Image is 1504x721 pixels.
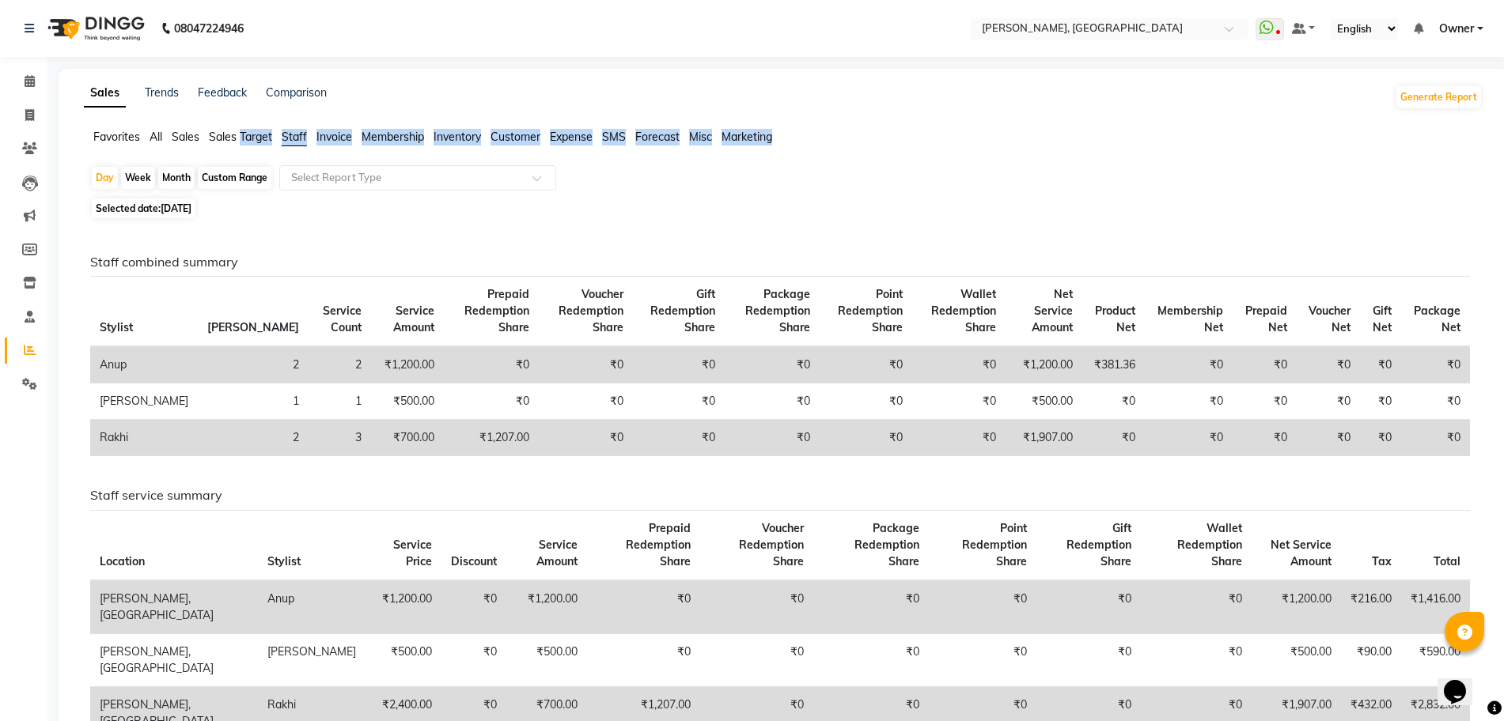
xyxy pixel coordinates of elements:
span: Misc [689,130,712,144]
td: ₹0 [1401,346,1470,383]
td: ₹216.00 [1341,580,1401,634]
span: Net Service Amount [1271,538,1332,568]
td: 1 [309,383,371,420]
td: ₹1,200.00 [1252,580,1341,634]
a: Sales [84,79,126,108]
td: ₹0 [725,346,820,383]
td: ₹0 [539,346,633,383]
span: Gift Redemption Share [1066,521,1131,568]
td: ₹0 [633,383,725,420]
span: Expense [550,130,593,144]
td: ₹0 [587,580,700,634]
td: ₹0 [1360,346,1401,383]
td: ₹1,200.00 [366,580,441,634]
td: 2 [309,346,371,383]
td: ₹0 [1233,346,1297,383]
td: ₹0 [1082,383,1146,420]
td: ₹500.00 [366,633,441,686]
a: Trends [145,85,179,100]
td: ₹381.36 [1082,346,1146,383]
b: 08047224946 [174,6,244,51]
td: ₹500.00 [1252,633,1341,686]
td: ₹1,200.00 [506,580,588,634]
td: ₹500.00 [371,383,445,420]
span: [PERSON_NAME] [207,320,299,334]
span: [DATE] [161,202,191,214]
span: Inventory [434,130,481,144]
span: Stylist [267,554,301,568]
td: ₹0 [1233,383,1297,420]
td: ₹1,416.00 [1401,580,1470,634]
a: Comparison [266,85,327,100]
td: ₹0 [700,633,813,686]
td: ₹0 [1141,633,1252,686]
span: Selected date: [92,198,195,218]
span: Invoice [316,130,352,144]
td: ₹0 [912,420,1006,456]
td: ₹590.00 [1401,633,1470,686]
span: Gift Net [1373,304,1392,334]
td: ₹0 [444,346,538,383]
td: ₹90.00 [1341,633,1401,686]
td: ₹0 [441,633,506,686]
td: ₹0 [1297,346,1361,383]
td: ₹0 [444,383,538,420]
td: ₹0 [820,346,912,383]
td: ₹0 [441,580,506,634]
td: ₹0 [1145,420,1233,456]
td: ₹0 [1401,383,1470,420]
td: ₹0 [725,383,820,420]
td: Anup [90,346,198,383]
td: ₹500.00 [1006,383,1082,420]
span: Discount [451,554,497,568]
td: ₹0 [820,420,912,456]
span: Membership Net [1157,304,1223,334]
span: SMS [602,130,626,144]
td: ₹1,200.00 [1006,346,1082,383]
div: Custom Range [198,167,271,189]
span: Tax [1372,554,1392,568]
span: Point Redemption Share [962,521,1027,568]
td: ₹0 [1036,633,1141,686]
td: [PERSON_NAME], [GEOGRAPHIC_DATA] [90,633,258,686]
td: 2 [198,420,309,456]
span: Point Redemption Share [838,287,903,334]
td: ₹0 [1145,346,1233,383]
span: Voucher Redemption Share [739,521,804,568]
span: Prepaid Redemption Share [626,521,691,568]
span: Gift Redemption Share [650,287,715,334]
a: Feedback [198,85,247,100]
td: 1 [198,383,309,420]
span: Service Amount [393,304,434,334]
td: ₹0 [1082,420,1146,456]
h6: Staff service summary [90,488,1470,503]
span: Favorites [93,130,140,144]
td: ₹0 [820,383,912,420]
span: Service Price [393,538,432,568]
span: Service Amount [536,538,578,568]
td: ₹0 [633,420,725,456]
span: Wallet Redemption Share [931,287,996,334]
td: ₹0 [1233,420,1297,456]
td: ₹0 [725,420,820,456]
img: logo [40,6,149,51]
td: Rakhi [90,420,198,456]
td: ₹0 [1360,383,1401,420]
iframe: chat widget [1438,658,1488,705]
span: Marketing [722,130,772,144]
td: ₹0 [929,633,1036,686]
span: Staff [282,130,307,144]
td: ₹0 [1360,420,1401,456]
span: Owner [1439,21,1474,37]
td: ₹700.00 [371,420,445,456]
div: Month [158,167,195,189]
td: ₹0 [813,580,928,634]
span: Product Net [1095,304,1135,334]
span: Package Redemption Share [745,287,810,334]
h6: Staff combined summary [90,255,1470,270]
span: Sales Target [209,130,272,144]
td: ₹0 [1401,420,1470,456]
span: Membership [362,130,424,144]
span: Package Net [1414,304,1460,334]
td: [PERSON_NAME] [258,633,366,686]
